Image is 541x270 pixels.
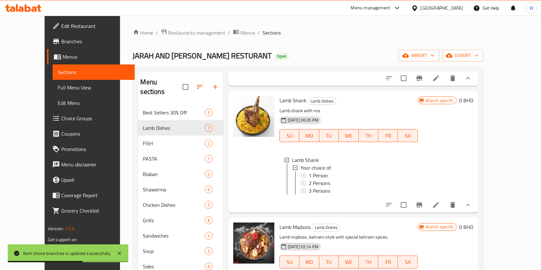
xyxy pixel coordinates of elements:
span: Sections [263,29,281,37]
div: PASTA1 [138,151,223,166]
a: Promotions [47,141,135,157]
span: FISH [143,139,205,147]
span: Menu disclaimer [61,161,130,168]
span: TH [361,257,376,267]
button: MO [299,129,319,142]
a: Sections [53,64,135,80]
span: TH [361,131,376,140]
span: [DATE] 06:35 PM [285,117,321,123]
span: 5 [205,202,212,208]
span: 3 Persons [309,187,330,195]
span: Lamb Dishes [308,97,336,105]
span: Blaban [143,170,205,178]
div: Chicken Dishes5 [138,197,223,213]
span: 7 [205,125,212,131]
span: Select to update [397,72,410,85]
span: Branch specific [423,224,456,230]
button: SA [398,129,417,142]
span: Branch specific [423,97,456,104]
p: Lamb shank with rice [279,107,418,115]
span: Sections [58,68,130,76]
span: 2 [205,140,212,147]
button: FR [378,129,398,142]
span: Soup [143,247,205,255]
span: Lamb Majboos [279,222,311,232]
div: items [205,170,213,178]
div: Sandwiches [143,232,205,240]
span: Promotions [61,145,130,153]
a: Restaurants management [161,29,226,37]
div: FISH2 [138,136,223,151]
div: Lamb Dishes [312,224,340,232]
div: items [205,109,213,116]
div: items [205,247,213,255]
a: Support.OpsPlatform [48,242,89,250]
span: Upsell [61,176,130,184]
span: 1 Person [309,172,328,179]
span: FR [381,257,395,267]
button: delete [445,71,460,86]
h6: 0 BHD [459,96,473,105]
a: Home [133,29,153,37]
button: sort-choices [382,197,397,213]
span: Lamb Dishes [143,124,205,132]
a: Upsell [47,172,135,188]
span: Choice Groups [61,114,130,122]
img: Lamb Majboos [233,223,274,264]
button: TH [359,256,378,268]
a: Full Menu View [53,80,135,95]
div: Best Sellers 30% Off [143,109,205,116]
button: TU [319,129,339,142]
button: show more [460,71,476,86]
div: Lamb Dishes7 [138,120,223,136]
svg: Show Choices [464,201,472,209]
li: / [258,29,260,37]
span: 6 [205,187,212,193]
button: show more [460,197,476,213]
div: [GEOGRAPHIC_DATA] [421,4,463,12]
span: PASTA [143,155,205,163]
a: Grocery Checklist [47,203,135,218]
a: Menu disclaimer [47,157,135,172]
a: Coupons [47,126,135,141]
div: Sandwiches4 [138,228,223,243]
span: Full Menu View [58,84,130,91]
span: Branches [61,38,130,45]
button: delete [445,197,460,213]
button: MO [299,256,319,268]
span: export [447,52,478,60]
span: Grocery Checklist [61,207,130,215]
span: Menus [241,29,255,37]
span: Sort sections [192,79,208,95]
a: Choice Groups [47,111,135,126]
div: Best Sellers 30% Off5 [138,105,223,120]
span: Restaurants management [168,29,226,37]
span: Coverage Report [61,191,130,199]
a: Edit menu item [432,201,440,209]
div: Grills8 [138,213,223,228]
svg: Show Choices [464,74,472,82]
div: Soup3 [138,243,223,259]
span: FR [381,131,395,140]
span: Grills [143,216,205,224]
span: 3 [205,248,212,254]
li: / [156,29,158,37]
span: 2 Persons [309,179,330,187]
a: Branches [47,34,135,49]
div: Item choice branches is updated successfully [23,250,110,257]
span: WE [341,257,356,267]
span: 8 [205,264,212,270]
li: / [228,29,230,37]
div: Lamb Dishes [308,97,336,105]
button: TU [319,256,339,268]
button: WE [339,129,358,142]
span: MO [302,131,316,140]
div: Chicken Dishes [143,201,205,209]
span: 1.0.0 [64,224,74,233]
span: Shawerma [143,186,205,193]
span: SA [400,131,415,140]
div: Menu-management [351,4,391,12]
